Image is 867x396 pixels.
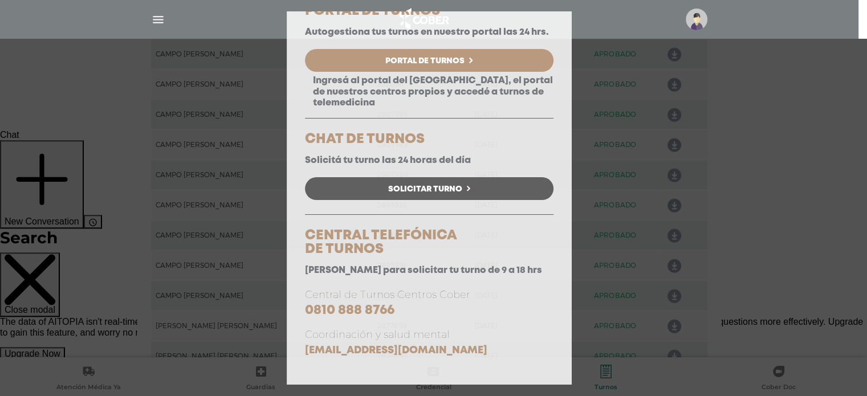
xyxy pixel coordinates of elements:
p: Autogestiona tus turnos en nuestro portal las 24 hrs. [305,27,553,38]
p: [PERSON_NAME] para solicitar tu turno de 9 a 18 hrs [305,265,553,276]
a: Portal de Turnos [305,49,553,72]
h5: PORTAL DE TURNOS [305,5,553,18]
p: Solicitá tu turno las 24 horas del día [305,155,553,166]
a: [EMAIL_ADDRESS][DOMAIN_NAME] [305,346,487,355]
span: Solicitar Turno [388,185,462,193]
h5: CHAT DE TURNOS [305,133,553,146]
a: 0810 888 8766 [305,304,394,316]
h5: CENTRAL TELEFÓNICA DE TURNOS [305,229,553,256]
a: Solicitar Turno [305,177,553,200]
p: Coordinación y salud mental [305,327,553,358]
span: Portal de Turnos [385,57,465,65]
p: Ingresá al portal del [GEOGRAPHIC_DATA], el portal de nuestros centros propios y accedé a turnos ... [305,75,553,108]
p: Central de Turnos Centros Cober [305,287,553,319]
